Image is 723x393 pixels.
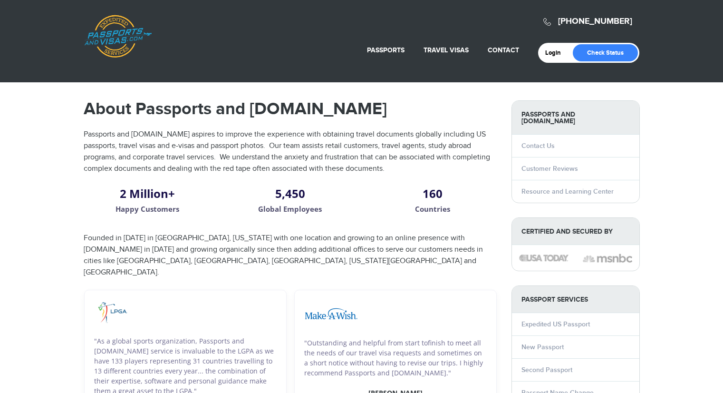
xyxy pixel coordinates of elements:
[367,46,405,54] a: Passports
[226,191,354,196] h2: 5,450
[368,204,497,215] p: Countries
[84,15,152,58] a: Passports & [DOMAIN_NAME]
[368,191,497,196] h2: 160
[521,142,555,150] a: Contact Us
[512,218,639,245] strong: Certified and Secured by
[521,343,564,351] a: New Passport
[545,49,568,57] a: Login
[226,204,354,215] p: Global Employees
[84,204,212,215] p: Happy Customers
[512,286,639,313] strong: PASSPORT SERVICES
[521,366,572,374] a: Second Passport
[84,129,497,175] p: Passports and [DOMAIN_NAME] aspires to improve the experience with obtaining travel documents glo...
[488,46,519,54] a: Contact
[304,300,358,328] img: image description
[512,101,639,135] strong: Passports and [DOMAIN_NAME]
[84,191,212,196] h2: 2 Million+
[519,255,569,261] img: image description
[424,46,469,54] a: Travel Visas
[94,300,129,326] img: image description
[84,100,497,118] h1: About Passports and [DOMAIN_NAME]
[558,16,632,27] a: [PHONE_NUMBER]
[84,233,497,278] p: Founded in [DATE] in [GEOGRAPHIC_DATA], [US_STATE] with one location and growing to an online pre...
[573,44,638,61] a: Check Status
[521,165,578,173] a: Customer Reviews
[583,253,632,264] img: image description
[521,320,590,328] a: Expedited US Passport
[521,187,614,196] a: Resource and Learning Center
[304,338,487,378] p: "Outstanding and helpful from start tofinish to meet all the needs of our travel visa requests an...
